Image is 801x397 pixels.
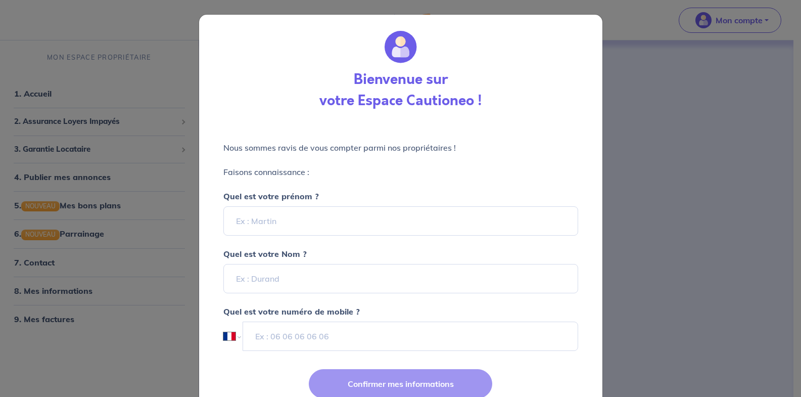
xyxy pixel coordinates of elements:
strong: Quel est votre prénom ? [223,191,319,201]
strong: Quel est votre Nom ? [223,249,307,259]
h3: votre Espace Cautioneo ! [319,93,482,110]
strong: Quel est votre numéro de mobile ? [223,306,360,317]
p: Faisons connaissance : [223,166,578,178]
img: wallet_circle [385,31,417,63]
h3: Bienvenue sur [354,71,448,89]
input: Ex : 06 06 06 06 06 [243,322,578,351]
input: Ex : Durand [223,264,578,293]
input: Ex : Martin [223,206,578,236]
p: Nous sommes ravis de vous compter parmi nos propriétaires ! [223,142,578,154]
